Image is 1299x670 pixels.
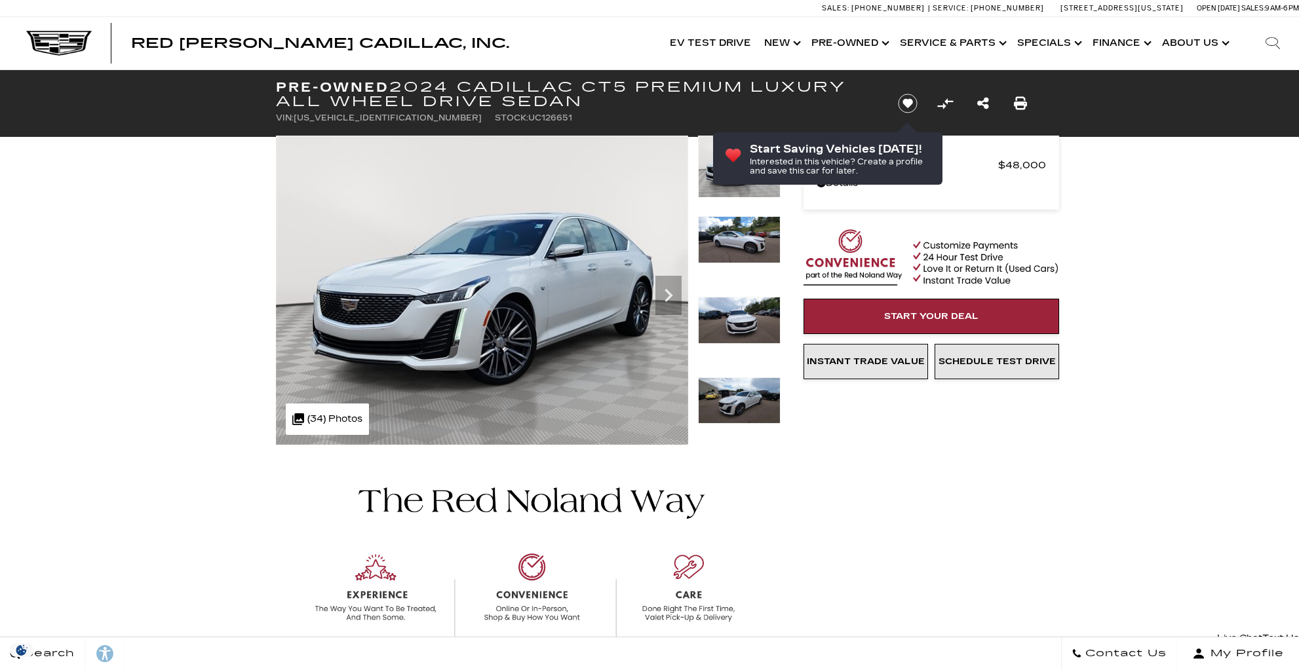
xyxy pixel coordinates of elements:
[807,356,925,367] span: Instant Trade Value
[758,17,805,69] a: New
[1082,644,1167,663] span: Contact Us
[1011,17,1086,69] a: Specials
[893,17,1011,69] a: Service & Parts
[7,643,37,657] img: Opt-Out Icon
[1177,637,1299,670] button: Open user profile menu
[817,156,1046,174] a: Red [PERSON_NAME] $48,000
[276,113,294,122] span: VIN:
[286,403,369,435] div: (34) Photos
[276,79,389,95] strong: Pre-Owned
[822,5,928,12] a: Sales: [PHONE_NUMBER]
[817,156,998,174] span: Red [PERSON_NAME]
[276,80,876,109] h1: 2024 Cadillac CT5 Premium Luxury All Wheel Drive Sedan
[131,37,509,50] a: Red [PERSON_NAME] Cadillac, Inc.
[131,35,509,51] span: Red [PERSON_NAME] Cadillac, Inc.
[851,4,925,12] span: [PHONE_NUMBER]
[804,299,1059,334] a: Start Your Deal
[495,113,528,122] span: Stock:
[698,216,781,263] img: Used 2024 Crystal White Tricoat Cadillac Premium Luxury image 2
[7,643,37,657] section: Click to Open Cookie Consent Modal
[1241,4,1265,12] span: Sales:
[928,5,1047,12] a: Service: [PHONE_NUMBER]
[805,17,893,69] a: Pre-Owned
[698,136,781,198] img: Used 2024 Crystal White Tricoat Cadillac Premium Luxury image 1
[822,4,849,12] span: Sales:
[663,17,758,69] a: EV Test Drive
[1217,629,1262,648] a: Live Chat
[1155,17,1233,69] a: About Us
[528,113,572,122] span: UC126651
[26,31,92,56] img: Cadillac Dark Logo with Cadillac White Text
[977,94,989,113] a: Share this Pre-Owned 2024 Cadillac CT5 Premium Luxury All Wheel Drive Sedan
[817,174,1046,193] a: Details
[1061,637,1177,670] a: Contact Us
[655,276,682,315] div: Next
[935,94,955,113] button: Compare Vehicle
[698,297,781,344] img: Used 2024 Crystal White Tricoat Cadillac Premium Luxury image 3
[935,344,1059,379] a: Schedule Test Drive
[1197,4,1240,12] span: Open [DATE]
[276,136,688,445] img: Used 2024 Crystal White Tricoat Cadillac Premium Luxury image 1
[1014,94,1027,113] a: Print this Pre-Owned 2024 Cadillac CT5 Premium Luxury All Wheel Drive Sedan
[1265,4,1299,12] span: 9 AM-6 PM
[1262,629,1299,648] a: Text Us
[893,93,922,114] button: Save vehicle
[294,113,482,122] span: [US_VEHICLE_IDENTIFICATION_NUMBER]
[1217,633,1262,644] span: Live Chat
[998,156,1046,174] span: $48,000
[1060,4,1184,12] a: [STREET_ADDRESS][US_STATE]
[933,4,969,12] span: Service:
[1262,633,1299,644] span: Text Us
[884,311,979,322] span: Start Your Deal
[1086,17,1155,69] a: Finance
[804,344,928,379] a: Instant Trade Value
[698,377,781,424] img: Used 2024 Crystal White Tricoat Cadillac Premium Luxury image 4
[939,356,1056,367] span: Schedule Test Drive
[1205,644,1284,663] span: My Profile
[971,4,1044,12] span: [PHONE_NUMBER]
[20,644,75,663] span: Search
